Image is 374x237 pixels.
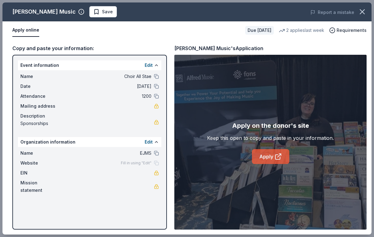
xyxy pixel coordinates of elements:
div: Keep this open to copy and paste in your information. [207,134,334,142]
span: Date [20,83,62,90]
div: Due [DATE] [245,26,274,35]
span: EJMS [62,149,151,157]
button: Apply online [12,24,39,37]
span: Choir All Stae [62,73,151,80]
span: Save [102,8,113,15]
div: [PERSON_NAME] Music's Application [174,44,263,52]
div: 2 applies last week [279,27,324,34]
button: Edit [145,138,153,146]
span: EIN [20,169,62,177]
span: [DATE] [62,83,151,90]
button: Save [89,6,117,17]
span: Name [20,73,62,80]
span: Fill in using "Edit" [121,161,151,166]
span: Name [20,149,62,157]
div: Organization information [18,137,161,147]
span: Requirements [337,27,367,34]
button: Report a mistake [310,9,354,16]
div: Event information [18,60,161,70]
span: Sponsorships [20,120,154,127]
div: [PERSON_NAME] Music [12,7,76,17]
div: Description [20,112,159,120]
div: Copy and paste your information: [12,44,167,52]
button: Edit [145,62,153,69]
div: Apply on the donor's site [232,121,309,131]
span: Attendance [20,93,62,100]
button: Requirements [329,27,367,34]
span: 1200 [62,93,151,100]
span: Website [20,159,62,167]
a: Apply [252,149,289,164]
span: Mailing address [20,102,62,110]
span: Mission statement [20,179,62,194]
